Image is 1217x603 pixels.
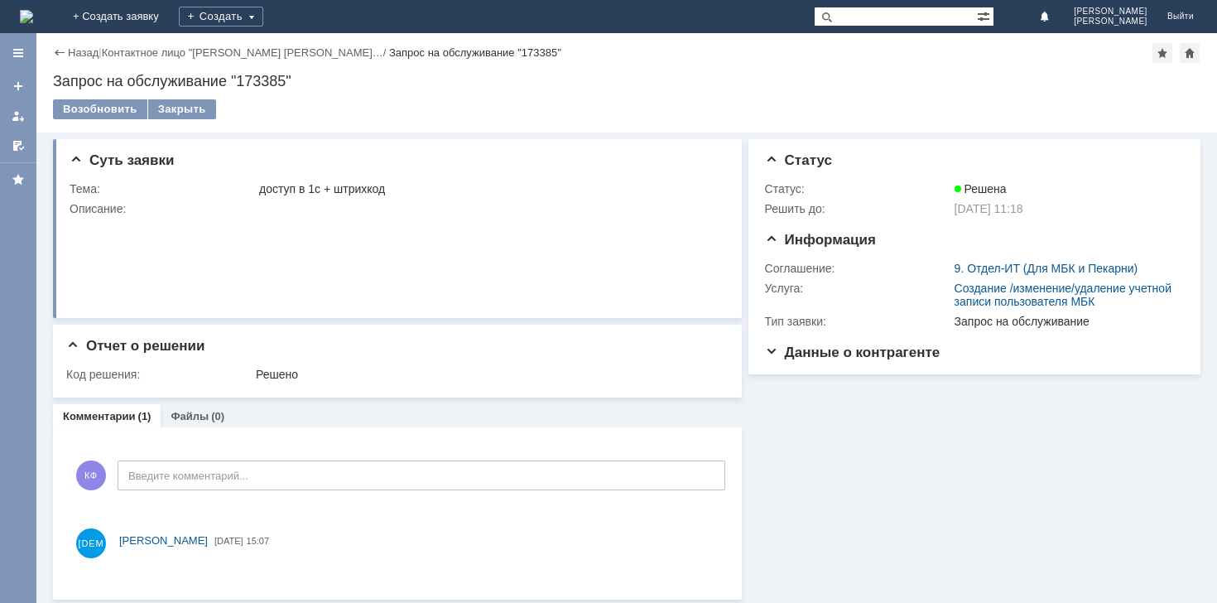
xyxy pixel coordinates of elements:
[955,315,1176,328] div: Запрос на обслуживание
[5,73,31,99] a: Создать заявку
[765,345,940,360] span: Данные о контрагенте
[179,7,263,27] div: Создать
[102,46,389,59] div: /
[5,103,31,129] a: Мои заявки
[955,282,1171,308] a: Создание /изменение/удаление учетной записи пользователя МБК
[214,536,243,546] span: [DATE]
[259,182,719,195] div: доступ в 1с + штрихкод
[211,410,224,422] div: (0)
[977,7,993,23] span: Расширенный поиск
[70,182,256,195] div: Тема:
[1152,43,1172,63] div: Добавить в избранное
[119,533,208,549] a: [PERSON_NAME]
[955,202,1023,215] span: [DATE] 11:18
[765,262,951,275] div: Соглашение:
[102,46,383,59] a: Контактное лицо "[PERSON_NAME] [PERSON_NAME]…
[1074,7,1147,17] span: [PERSON_NAME]
[1074,17,1147,27] span: [PERSON_NAME]
[765,315,951,328] div: Тип заявки:
[171,410,209,422] a: Файлы
[256,368,719,381] div: Решено
[955,182,1007,195] span: Решена
[389,46,561,59] div: Запрос на обслуживание "173385"
[70,202,722,215] div: Описание:
[765,202,951,215] div: Решить до:
[247,536,270,546] span: 15:07
[70,152,174,168] span: Суть заявки
[1180,43,1200,63] div: Сделать домашней страницей
[138,410,152,422] div: (1)
[66,368,253,381] div: Код решения:
[20,10,33,23] img: logo
[765,232,876,248] span: Информация
[20,10,33,23] a: Перейти на домашнюю страницу
[76,461,106,490] span: КФ
[53,73,1200,89] div: Запрос на обслуживание "173385"
[765,152,832,168] span: Статус
[765,282,951,295] div: Услуга:
[63,410,136,422] a: Комментарии
[66,338,204,354] span: Отчет о решении
[68,46,99,59] a: Назад
[955,262,1138,275] a: 9. Отдел-ИТ (Для МБК и Пекарни)
[119,534,208,547] span: [PERSON_NAME]
[5,133,31,159] a: Мои согласования
[99,46,101,58] div: |
[765,182,951,195] div: Статус:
